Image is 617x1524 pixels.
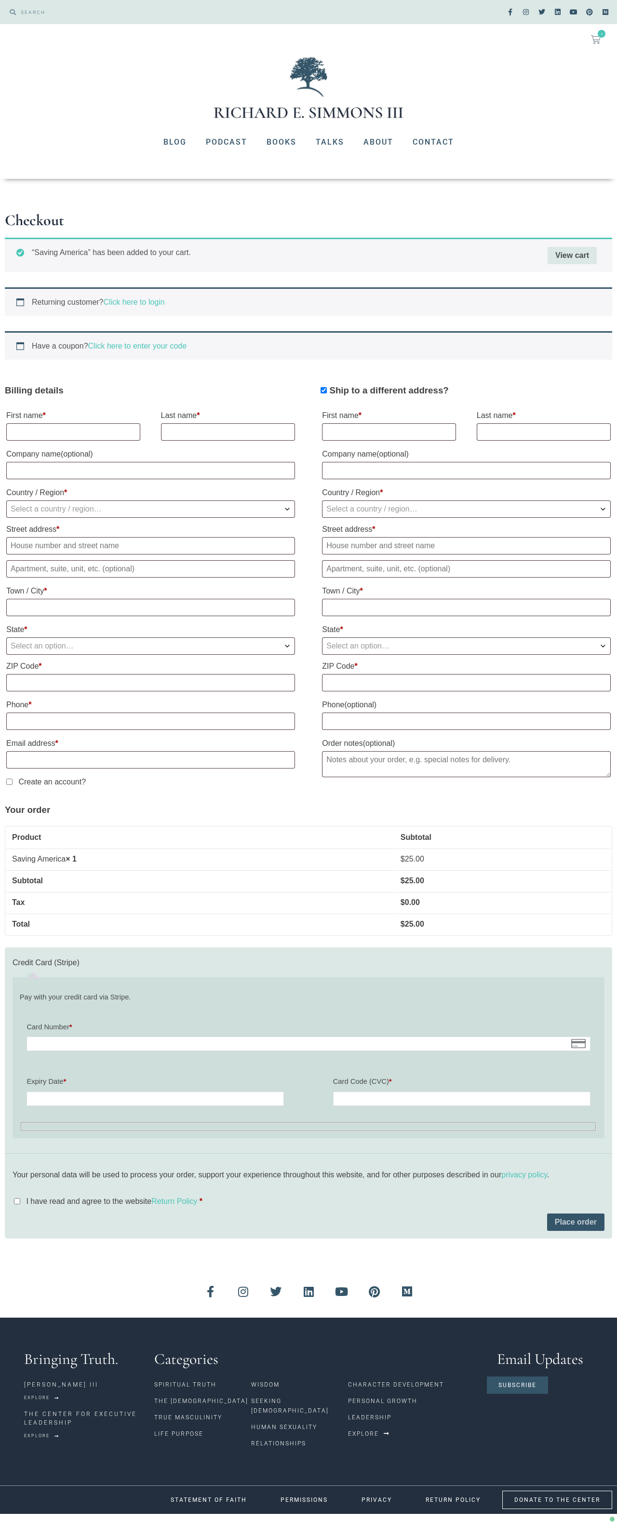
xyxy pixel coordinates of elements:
[154,130,196,155] a: Blog
[154,1376,251,1442] nav: Menu
[6,736,295,751] label: Email address
[5,213,612,228] h1: Checkout
[348,1426,390,1442] a: Explore
[547,1214,604,1231] button: Place order
[6,827,394,848] th: Product
[487,1376,548,1394] a: Subscribe
[24,1434,50,1438] span: Explore
[154,1376,251,1393] a: Spiritual Truth
[401,855,405,863] span: $
[322,537,611,554] input: House number and street name
[13,1169,604,1181] p: Your personal data will be used to process your order, support your experience throughout this we...
[348,1376,477,1393] a: Character Development
[6,560,295,578] input: Apartment, suite, unit, etc. (optional)
[348,1393,477,1409] a: Personal Growth
[5,287,612,316] div: Returning customer?
[27,1075,284,1089] label: Expiry Date
[548,247,597,264] a: View cart
[349,1491,404,1509] a: PRIVACY
[477,408,611,423] label: Last name
[401,898,405,906] span: $
[251,1376,348,1452] nav: Menu
[403,130,464,155] a: Contact
[598,30,605,38] span: 1
[151,1197,197,1205] a: Return Policy
[354,130,403,155] a: About
[154,1426,251,1442] a: Life Purpose
[281,1497,328,1503] span: PERMISSIONS
[326,505,417,513] span: Select a country / region…
[24,1392,59,1403] a: Explore
[322,637,611,655] span: State
[401,855,424,863] bdi: 25.00
[24,1430,59,1442] a: Explore
[154,1393,251,1409] a: The [DEMOGRAPHIC_DATA]
[104,298,165,306] a: Click here to login
[414,1491,493,1509] a: RETURN POLICY
[5,238,612,272] div: “Saving America” has been added to your cart.
[6,870,394,891] th: Subtotal
[306,130,354,155] a: Talks
[401,898,420,906] bdi: 0.00
[11,642,74,650] span: Select an option…
[154,1409,251,1426] a: True Masculinity
[251,1435,348,1452] a: Relationships
[501,1171,547,1179] a: privacy policy
[426,1497,481,1503] span: RETURN POLICY
[61,450,93,458] span: (optional)
[502,1491,612,1509] a: DONATE TO THE CENTER
[6,622,295,637] label: State
[196,130,257,155] a: Podcast
[348,1431,379,1437] span: Explore
[322,697,611,713] label: Phone
[159,1491,259,1509] a: STATEMENT OF FAITH
[6,485,295,500] label: Country / Region
[498,1382,537,1388] span: Subscribe
[336,1094,588,1103] iframe: Secure CVC input frame
[401,920,405,928] span: $
[29,1039,587,1048] iframe: Secure card number input frame
[26,1197,197,1205] span: I have read and agree to the website
[322,522,611,537] label: Street address
[376,450,409,458] span: (optional)
[326,642,389,650] span: Select an option…
[88,342,187,350] a: Click here to enter your code
[329,385,448,395] span: Ship to a different address?
[29,1094,281,1103] iframe: Secure expiration date input frame
[487,1351,593,1367] h3: Email Updates
[401,877,424,885] bdi: 25.00
[66,855,77,863] strong: × 1
[363,739,395,747] span: (optional)
[322,446,611,462] label: Company name
[268,1491,340,1509] a: PERMISSIONS
[161,408,295,423] label: Last name
[322,583,611,599] label: Town / City
[11,505,102,513] span: Select a country / region…
[321,387,327,393] input: Ship to a different address?
[6,914,394,934] th: Total
[251,1393,348,1419] a: Seeking [DEMOGRAPHIC_DATA]
[171,1497,247,1503] span: STATEMENT OF FAITH
[6,779,13,785] input: Create an account?
[401,877,405,885] span: $
[322,736,611,751] label: Order notes
[24,1410,145,1427] p: THE CENTER FOR EXECUTIVE LEADERSHIP
[257,130,306,155] a: Books
[322,485,611,500] label: Country / Region
[322,408,456,423] label: First name
[6,522,295,537] label: Street address
[348,1376,477,1426] nav: Menu
[322,622,611,637] label: State
[6,637,295,655] span: State
[6,583,295,599] label: Town / City
[348,1409,477,1426] a: Leadership
[6,500,295,518] span: Country / Region
[20,992,598,1002] p: Pay with your credit card via Stripe.
[18,778,86,786] span: Create an account?
[333,1075,590,1089] label: Card Code (CVC)
[16,5,304,19] input: SEARCH
[6,446,295,462] label: Company name
[6,849,394,869] td: Saving America
[24,1380,145,1389] p: [PERSON_NAME] III
[5,384,296,397] h3: Billing details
